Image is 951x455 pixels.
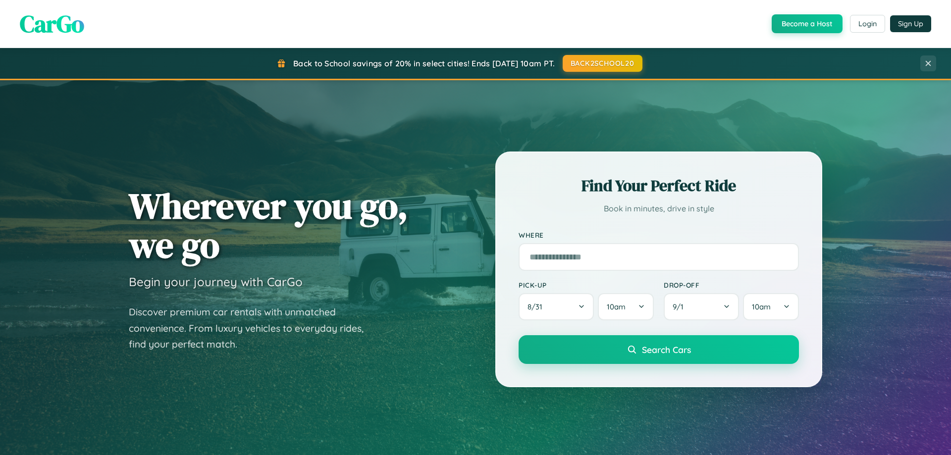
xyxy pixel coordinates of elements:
button: Sign Up [890,15,931,32]
span: Back to School savings of 20% in select cities! Ends [DATE] 10am PT. [293,58,555,68]
button: 10am [598,293,654,320]
span: 10am [607,302,626,311]
span: Search Cars [642,344,691,355]
button: 9/1 [664,293,739,320]
h1: Wherever you go, we go [129,186,408,264]
label: Pick-up [519,281,654,289]
span: 10am [752,302,771,311]
button: BACK2SCHOOL20 [563,55,642,72]
button: Search Cars [519,335,799,364]
label: Drop-off [664,281,799,289]
p: Book in minutes, drive in style [519,202,799,216]
p: Discover premium car rentals with unmatched convenience. From luxury vehicles to everyday rides, ... [129,304,376,353]
button: 8/31 [519,293,594,320]
span: 9 / 1 [673,302,688,311]
button: 10am [743,293,799,320]
button: Become a Host [772,14,843,33]
h2: Find Your Perfect Ride [519,175,799,197]
label: Where [519,231,799,239]
button: Login [850,15,885,33]
h3: Begin your journey with CarGo [129,274,303,289]
span: CarGo [20,7,84,40]
span: 8 / 31 [528,302,547,311]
